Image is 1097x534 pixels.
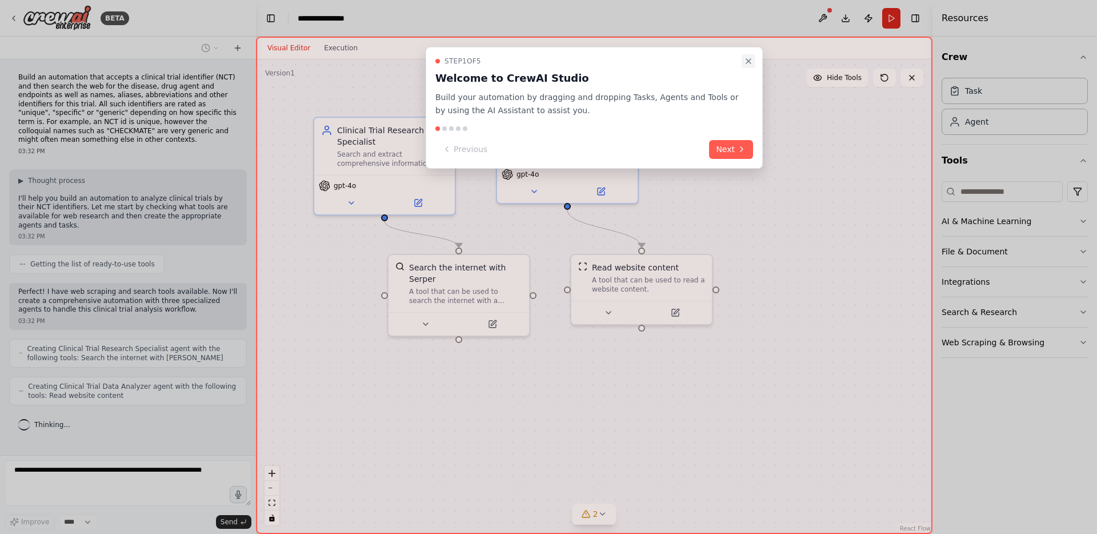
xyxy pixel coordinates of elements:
[709,140,753,159] button: Next
[263,10,279,26] button: Hide left sidebar
[742,54,755,68] button: Close walkthrough
[435,140,494,159] button: Previous
[435,91,739,117] p: Build your automation by dragging and dropping Tasks, Agents and Tools or by using the AI Assista...
[445,57,481,66] span: Step 1 of 5
[435,70,739,86] h3: Welcome to CrewAI Studio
